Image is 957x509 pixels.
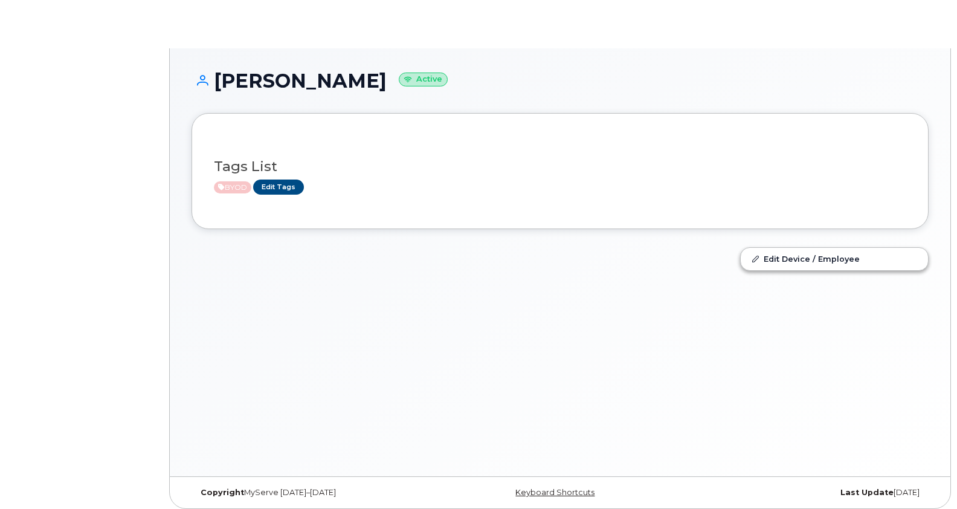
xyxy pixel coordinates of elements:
[683,488,929,498] div: [DATE]
[214,159,906,174] h3: Tags List
[741,248,928,270] a: Edit Device / Employee
[399,73,448,86] small: Active
[253,180,304,195] a: Edit Tags
[214,181,251,193] span: Active
[201,488,244,497] strong: Copyright
[192,70,929,91] h1: [PERSON_NAME]
[192,488,437,498] div: MyServe [DATE]–[DATE]
[515,488,594,497] a: Keyboard Shortcuts
[840,488,894,497] strong: Last Update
